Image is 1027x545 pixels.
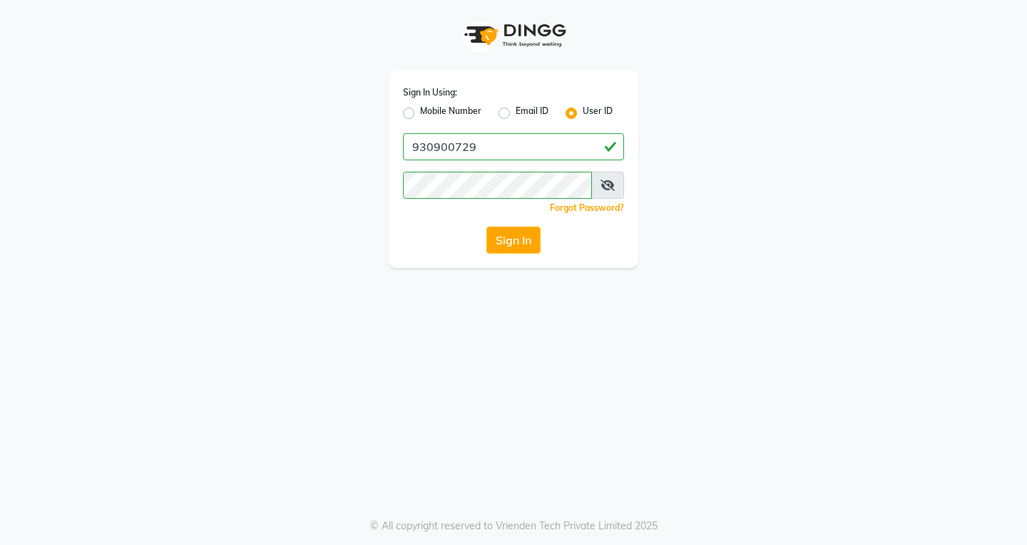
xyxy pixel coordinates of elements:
label: User ID [583,105,613,122]
label: Email ID [516,105,548,122]
button: Sign In [486,227,541,254]
input: Username [403,133,624,160]
a: Forgot Password? [550,202,624,213]
input: Username [403,172,592,199]
label: Sign In Using: [403,86,457,99]
img: logo1.svg [456,14,571,56]
label: Mobile Number [420,105,481,122]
